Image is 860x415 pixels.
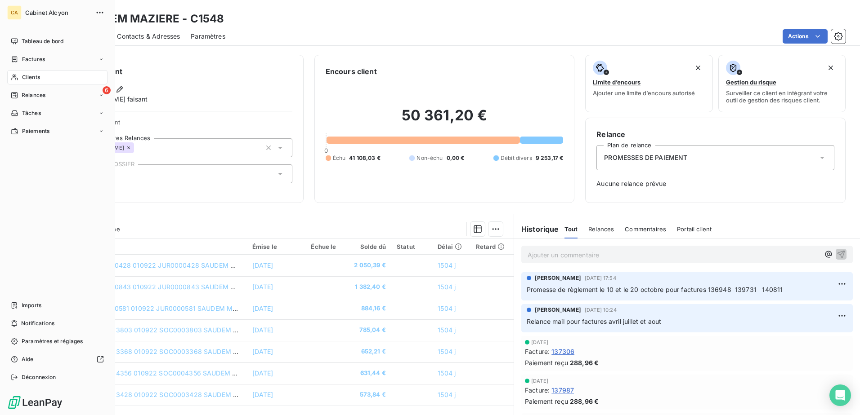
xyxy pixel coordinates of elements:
[438,283,456,291] span: 1504 j
[585,55,712,112] button: Limite d’encoursAjouter une limite d’encours autorisé
[350,243,386,250] div: Solde dû
[447,154,465,162] span: 0,00 €
[350,347,386,356] span: 652,21 €
[324,147,328,154] span: 0
[551,347,574,356] span: 137306
[397,243,427,250] div: Statut
[65,305,308,312] span: 010923 JUR0000581 010922 JUR0000581 SAUDEM MAZIERE Honoraires relatif
[350,369,386,378] span: 631,44 €
[65,261,314,269] span: 010923 JUR0000428 010922 JUR0000428 SAUDEM MAZIERE Honoraires formali
[22,55,45,63] span: Factures
[535,306,581,314] span: [PERSON_NAME]
[22,373,56,381] span: Déconnexion
[21,319,54,327] span: Notifications
[65,283,311,291] span: 010923 JUR0000843 010922 JUR0000843 SAUDEM MAZIERE Honoraires relatif
[22,109,41,117] span: Tâches
[438,326,456,334] span: 1504 j
[726,89,838,104] span: Surveiller ce client en intégrant votre outil de gestion des risques client.
[514,224,559,234] h6: Historique
[476,243,508,250] div: Retard
[65,369,317,377] span: 010923 SOC0004356 010922 SOC0004356 SAUDEM MAZIERE Etablissement des
[350,283,386,291] span: 1 382,40 €
[527,318,661,325] span: Relance mail pour factures avril juillet et aout
[585,275,616,281] span: [DATE] 17:54
[7,5,22,20] div: CA
[22,301,41,309] span: Imports
[25,9,90,16] span: Cabinet Alcyon
[570,397,599,406] span: 288,96 €
[117,32,180,41] span: Contacts & Adresses
[726,79,776,86] span: Gestion du risque
[252,348,273,355] span: [DATE]
[191,32,225,41] span: Paramètres
[350,390,386,399] span: 573,84 €
[525,347,550,356] span: Facture :
[65,348,318,355] span: 010923 SOC0003368 010922 SOC0003368 SAUDEM MAZIERE Etablissement des
[536,154,564,162] span: 9 253,17 €
[252,305,273,312] span: [DATE]
[65,391,318,398] span: 010923 SOC0003428 010922 SOC0003428 SAUDEM MAZIERE Etablissement des
[585,307,617,313] span: [DATE] 10:24
[252,326,273,334] span: [DATE]
[22,337,83,345] span: Paramètres et réglages
[570,358,599,367] span: 288,96 €
[54,66,292,77] h6: Informations client
[350,304,386,313] span: 884,16 €
[134,144,141,152] input: Ajouter une valeur
[677,225,712,233] span: Portail client
[593,79,641,86] span: Limite d’encours
[417,154,443,162] span: Non-échu
[596,129,834,140] h6: Relance
[311,243,339,250] div: Échue le
[438,243,465,250] div: Délai
[65,243,242,251] div: Référence
[349,154,381,162] span: 41 108,03 €
[333,154,346,162] span: Échu
[551,385,574,395] span: 137987
[718,55,846,112] button: Gestion du risqueSurveiller ce client en intégrant votre outil de gestion des risques client.
[22,73,40,81] span: Clients
[625,225,666,233] span: Commentaires
[79,11,224,27] h3: SAUDEM MAZIERE - C1548
[438,261,456,269] span: 1504 j
[22,355,34,363] span: Aide
[326,106,564,133] h2: 50 361,20 €
[252,243,300,250] div: Émise le
[501,154,532,162] span: Débit divers
[438,369,456,377] span: 1504 j
[72,119,292,131] span: Propriétés Client
[350,326,386,335] span: 785,04 €
[531,340,548,345] span: [DATE]
[252,391,273,398] span: [DATE]
[829,384,851,406] div: Open Intercom Messenger
[350,261,386,270] span: 2 050,39 €
[326,66,377,77] h6: Encours client
[596,179,834,188] span: Aucune relance prévue
[531,378,548,384] span: [DATE]
[535,274,581,282] span: [PERSON_NAME]
[588,225,614,233] span: Relances
[252,369,273,377] span: [DATE]
[527,286,783,293] span: Promesse de règlement le 10 et le 20 octobre pour factures 136948 139731 140811
[604,153,687,162] span: PROMESSES DE PAIEMENT
[438,391,456,398] span: 1504 j
[438,348,456,355] span: 1504 j
[252,261,273,269] span: [DATE]
[564,225,578,233] span: Tout
[252,283,273,291] span: [DATE]
[7,352,107,366] a: Aide
[525,385,550,395] span: Facture :
[438,305,456,312] span: 1504 j
[593,89,695,97] span: Ajouter une limite d’encours autorisé
[103,86,111,94] span: 6
[22,91,45,99] span: Relances
[7,395,63,410] img: Logo LeanPay
[65,326,318,334] span: 010923 SOC0003803 010922 SOC0003803 SAUDEM MAZIERE Etablissement des
[525,358,568,367] span: Paiement reçu
[22,37,63,45] span: Tableau de bord
[783,29,828,44] button: Actions
[525,397,568,406] span: Paiement reçu
[22,127,49,135] span: Paiements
